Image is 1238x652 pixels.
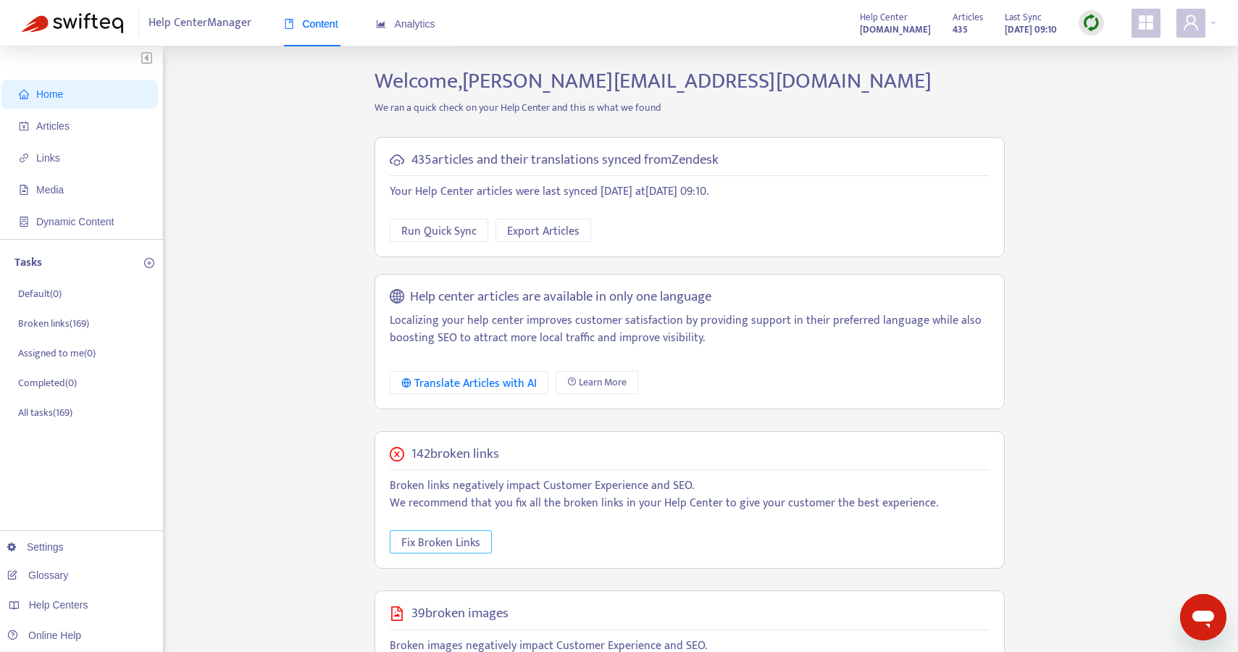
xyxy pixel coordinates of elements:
[556,371,638,394] a: Learn More
[7,541,64,553] a: Settings
[376,18,435,30] span: Analytics
[411,446,499,463] h5: 142 broken links
[1182,14,1200,31] span: user
[284,19,294,29] span: book
[36,88,63,100] span: Home
[1137,14,1155,31] span: appstore
[860,22,931,38] strong: [DOMAIN_NAME]
[390,371,548,394] button: Translate Articles with AI
[19,185,29,195] span: file-image
[149,9,251,37] span: Help Center Manager
[36,216,114,227] span: Dynamic Content
[375,63,932,99] span: Welcome, [PERSON_NAME][EMAIL_ADDRESS][DOMAIN_NAME]
[860,21,931,38] a: [DOMAIN_NAME]
[507,222,580,241] span: Export Articles
[390,477,990,512] p: Broken links negatively impact Customer Experience and SEO. We recommend that you fix all the bro...
[390,530,492,553] button: Fix Broken Links
[390,312,990,347] p: Localizing your help center improves customer satisfaction by providing support in their preferre...
[390,153,404,167] span: cloud-sync
[1082,14,1100,32] img: sync.dc5367851b00ba804db3.png
[19,153,29,163] span: link
[36,184,64,196] span: Media
[411,152,719,169] h5: 435 articles and their translations synced from Zendesk
[1180,594,1226,640] iframe: Button to launch messaging window
[411,606,509,622] h5: 39 broken images
[390,447,404,461] span: close-circle
[18,286,62,301] p: Default ( 0 )
[144,258,154,268] span: plus-circle
[14,254,42,272] p: Tasks
[18,346,96,361] p: Assigned to me ( 0 )
[29,599,88,611] span: Help Centers
[7,630,81,641] a: Online Help
[953,22,968,38] strong: 435
[18,375,77,390] p: Completed ( 0 )
[495,219,591,242] button: Export Articles
[1005,9,1042,25] span: Last Sync
[401,375,537,393] div: Translate Articles with AI
[390,289,404,306] span: global
[953,9,983,25] span: Articles
[364,100,1016,115] p: We ran a quick check on your Help Center and this is what we found
[579,375,627,390] span: Learn More
[401,534,480,552] span: Fix Broken Links
[18,405,72,420] p: All tasks ( 169 )
[401,222,477,241] span: Run Quick Sync
[390,219,488,242] button: Run Quick Sync
[36,152,60,164] span: Links
[18,316,89,331] p: Broken links ( 169 )
[19,89,29,99] span: home
[7,569,68,581] a: Glossary
[390,606,404,621] span: file-image
[376,19,386,29] span: area-chart
[36,120,70,132] span: Articles
[19,217,29,227] span: container
[22,13,123,33] img: Swifteq
[1005,22,1057,38] strong: [DATE] 09:10
[390,183,990,201] p: Your Help Center articles were last synced [DATE] at [DATE] 09:10 .
[410,289,711,306] h5: Help center articles are available in only one language
[860,9,908,25] span: Help Center
[19,121,29,131] span: account-book
[284,18,338,30] span: Content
